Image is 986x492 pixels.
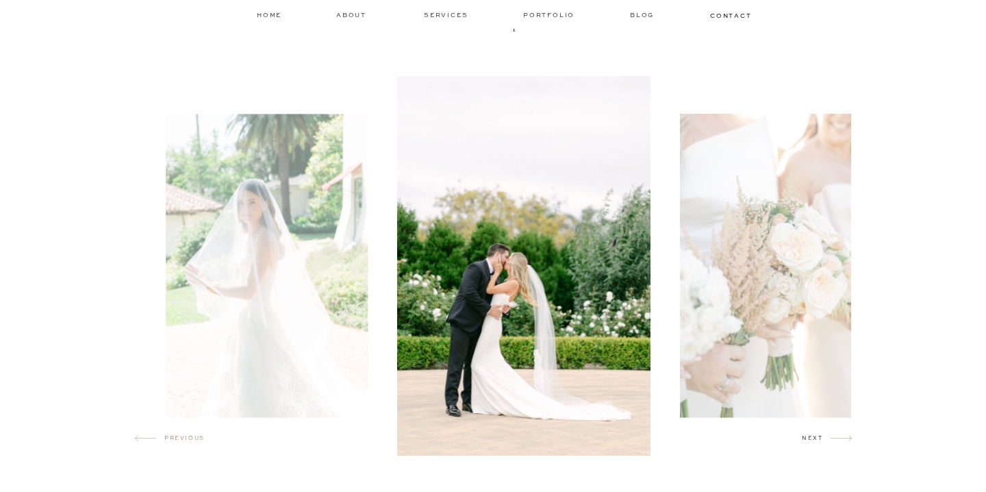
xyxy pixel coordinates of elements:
a: contact [710,11,750,19]
h2: next [802,434,831,447]
a: services [424,10,470,19]
a: Blog [630,10,657,20]
h2: previous [164,434,208,445]
a: home [257,10,283,19]
a: about [336,10,370,20]
a: Portfolio [523,10,577,20]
